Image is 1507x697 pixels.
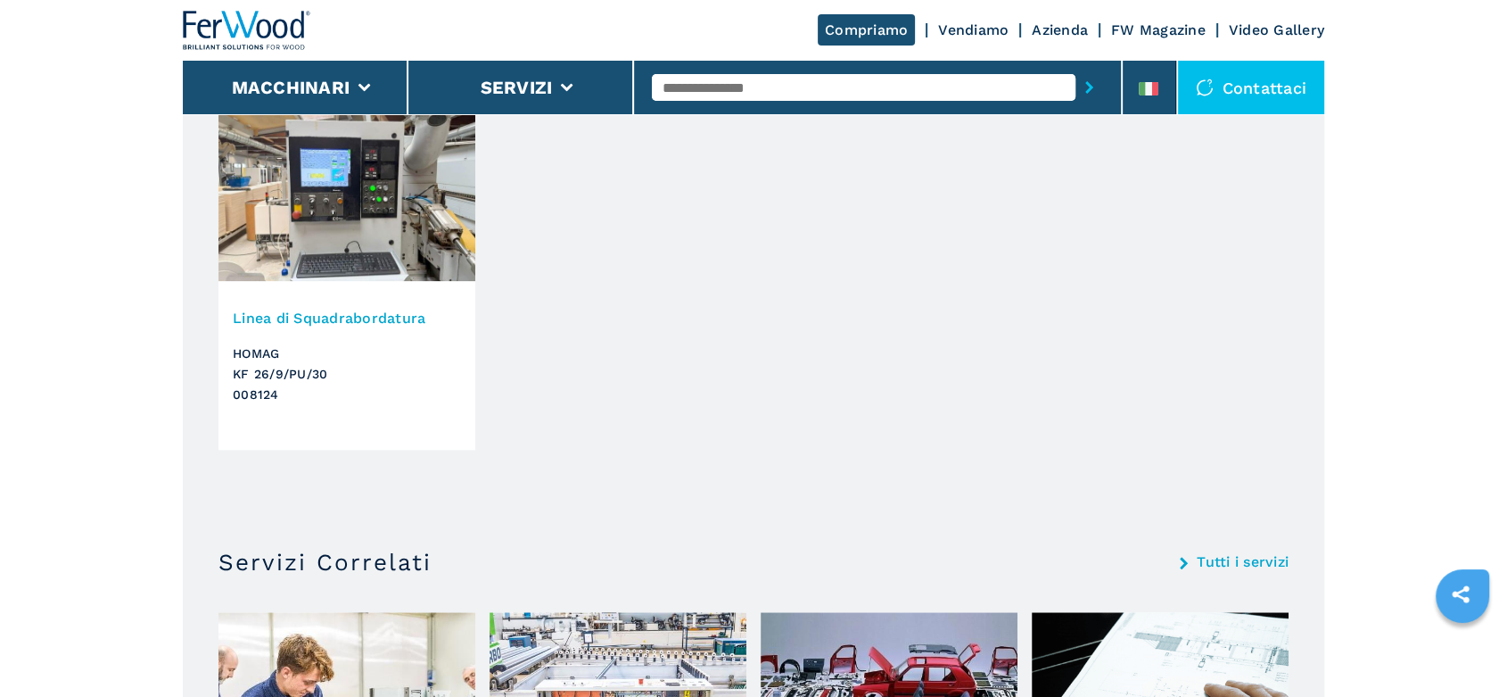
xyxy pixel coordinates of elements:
a: sharethis [1438,572,1483,617]
button: Servizi [480,77,552,98]
a: Video Gallery [1229,21,1324,38]
a: Compriamo [818,14,915,46]
h3: Servizi Correlati [218,548,432,577]
button: submit-button [1075,67,1103,108]
h3: Linea di Squadrabordatura [233,308,461,328]
a: FW Magazine [1111,21,1206,38]
img: Contattaci [1196,79,1214,96]
img: Ferwood [183,11,311,50]
iframe: Chat [1431,617,1494,684]
a: Vendiamo [938,21,1009,38]
a: Linea di Squadrabordatura HOMAG KF 26/9/PU/30Linea di SquadrabordaturaHOMAGKF 26/9/PU/30008124 [218,103,475,450]
div: Contattaci [1178,61,1325,114]
a: Tutti i servizi [1197,555,1289,569]
img: Linea di Squadrabordatura HOMAG KF 26/9/PU/30 [218,103,475,281]
h3: HOMAG KF 26/9/PU/30 008124 [233,344,461,405]
button: Macchinari [232,77,350,98]
a: Azienda [1032,21,1088,38]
